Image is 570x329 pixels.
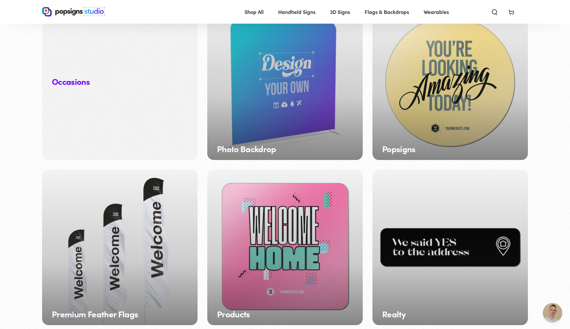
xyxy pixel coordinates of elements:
div: Open chat [543,303,562,323]
h3: Products [217,309,250,319]
img: Popsigns Studio [42,7,105,17]
span: Wearables [424,7,449,17]
summary: Search our site [486,5,503,19]
h3: Realty [382,309,405,319]
a: Premium Feather Flags Premium Feather Flags [42,170,198,325]
a: Shop All [240,3,268,20]
a: Photo Backdrop Photo Backdrop [207,5,363,160]
span: Shop All [245,7,264,17]
a: Popsigns Popsigns [372,5,528,160]
a: Realty [372,170,528,325]
a: 3D Signs [325,3,355,20]
a: Handheld Signs [273,3,320,20]
a: Wearables [419,3,454,20]
span: Flags & Backdrops [365,7,409,17]
h3: Occasions [52,75,90,88]
a: Flags & Backdrops [360,3,414,20]
span: 3D Signs [330,7,350,17]
h3: Photo Backdrop [217,144,276,153]
a: Products [207,170,363,325]
span: Handheld Signs [278,7,315,17]
h3: Popsigns [382,144,416,153]
h3: Premium Feather Flags [52,309,138,319]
